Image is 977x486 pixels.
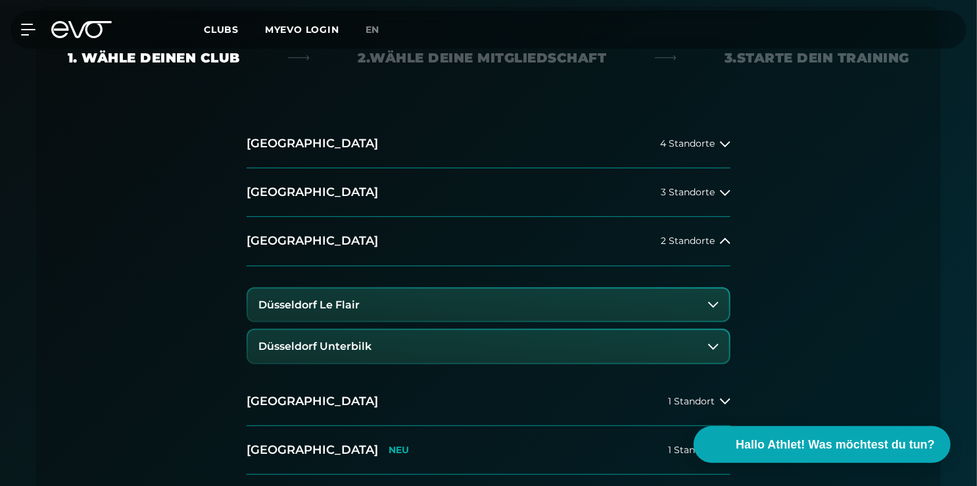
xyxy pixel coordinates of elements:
[736,436,935,454] span: Hallo Athlet! Was möchtest du tun?
[247,135,378,152] h2: [GEOGRAPHIC_DATA]
[668,397,715,406] span: 1 Standort
[247,233,378,249] h2: [GEOGRAPHIC_DATA]
[248,289,729,322] button: Düsseldorf Le Flair
[265,24,339,36] a: MYEVO LOGIN
[247,442,378,458] h2: [GEOGRAPHIC_DATA]
[247,217,730,266] button: [GEOGRAPHIC_DATA]2 Standorte
[389,445,409,456] p: NEU
[247,168,730,217] button: [GEOGRAPHIC_DATA]3 Standorte
[660,139,715,149] span: 4 Standorte
[661,236,715,246] span: 2 Standorte
[247,426,730,475] button: [GEOGRAPHIC_DATA]NEU1 Standort
[248,330,729,363] button: Düsseldorf Unterbilk
[247,184,378,201] h2: [GEOGRAPHIC_DATA]
[204,24,239,36] span: Clubs
[204,23,265,36] a: Clubs
[247,120,730,168] button: [GEOGRAPHIC_DATA]4 Standorte
[366,22,396,37] a: en
[258,341,371,352] h3: Düsseldorf Unterbilk
[668,445,715,455] span: 1 Standort
[661,187,715,197] span: 3 Standorte
[247,393,378,410] h2: [GEOGRAPHIC_DATA]
[258,299,360,311] h3: Düsseldorf Le Flair
[366,24,380,36] span: en
[694,426,951,463] button: Hallo Athlet! Was möchtest du tun?
[247,377,730,426] button: [GEOGRAPHIC_DATA]1 Standort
